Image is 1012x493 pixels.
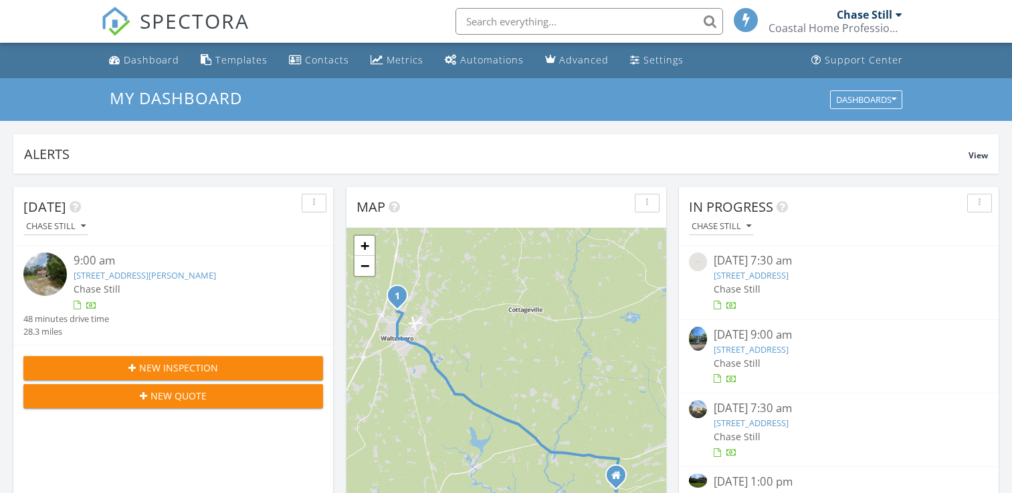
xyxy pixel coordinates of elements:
[692,222,751,231] div: Chase Still
[387,53,423,66] div: Metrics
[23,325,109,338] div: 28.3 miles
[439,48,529,73] a: Automations (Basic)
[365,48,429,73] a: Metrics
[714,269,789,281] a: [STREET_ADDRESS]
[689,327,989,386] a: [DATE] 9:00 am [STREET_ADDRESS] Chase Still
[559,53,609,66] div: Advanced
[714,400,963,417] div: [DATE] 7:30 am
[714,343,789,355] a: [STREET_ADDRESS]
[837,8,892,21] div: Chase Still
[540,48,614,73] a: Advanced
[460,53,524,66] div: Automations
[616,475,624,483] div: 5125 highway 174, Hollywood South Carolina 29449
[714,327,963,343] div: [DATE] 9:00 am
[769,21,902,35] div: Coastal Home Professionals LLC
[101,18,249,46] a: SPECTORA
[23,356,323,380] button: New Inspection
[825,53,903,66] div: Support Center
[124,53,179,66] div: Dashboard
[23,253,323,338] a: 9:00 am [STREET_ADDRESS][PERSON_NAME] Chase Still 48 minutes drive time 28.3 miles
[23,198,66,216] span: [DATE]
[643,53,684,66] div: Settings
[714,474,963,490] div: [DATE] 1:00 pm
[23,384,323,408] button: New Quote
[806,48,908,73] a: Support Center
[395,292,400,301] i: 1
[74,269,216,281] a: [STREET_ADDRESS][PERSON_NAME]
[689,198,773,216] span: In Progress
[397,295,405,303] div: 236 Chamblee Rd, Walterboro, SC 29488
[714,430,761,443] span: Chase Still
[830,90,902,109] button: Dashboards
[357,198,385,216] span: Map
[689,327,707,351] img: 9310570%2Fcover_photos%2FJoPuM4kKxDgk9S6G0KFp%2Fsmall.jpg
[689,253,707,271] img: streetview
[284,48,355,73] a: Contacts
[139,361,218,375] span: New Inspection
[714,357,761,369] span: Chase Still
[836,95,896,104] div: Dashboards
[355,256,375,276] a: Zoom out
[969,150,988,161] span: View
[305,53,349,66] div: Contacts
[689,400,707,418] img: 9370959%2Fcover_photos%2FHhJs1HVkkxp85IepsHQm%2Fsmall.9370959-1756293654362
[101,7,130,36] img: The Best Home Inspection Software - Spectora
[689,218,754,236] button: Chase Still
[714,417,789,429] a: [STREET_ADDRESS]
[195,48,273,73] a: Templates
[215,53,268,66] div: Templates
[24,145,969,163] div: Alerts
[150,389,207,403] span: New Quote
[625,48,689,73] a: Settings
[104,48,185,73] a: Dashboard
[689,253,989,312] a: [DATE] 7:30 am [STREET_ADDRESS] Chase Still
[355,236,375,256] a: Zoom in
[23,253,67,296] img: streetview
[74,283,120,295] span: Chase Still
[74,253,298,269] div: 9:00 am
[23,218,88,236] button: Chase Still
[26,222,86,231] div: Chase Still
[110,87,242,109] span: My Dashboard
[689,474,707,487] img: 9350394%2Fcover_photos%2FWesKZqh1bWXXct9Y1GnR%2Fsmall.9350394-1756328400341
[689,400,989,460] a: [DATE] 7:30 am [STREET_ADDRESS] Chase Still
[714,283,761,295] span: Chase Still
[140,7,249,35] span: SPECTORA
[23,313,109,325] div: 48 minutes drive time
[456,8,723,35] input: Search everything...
[714,253,963,269] div: [DATE] 7:30 am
